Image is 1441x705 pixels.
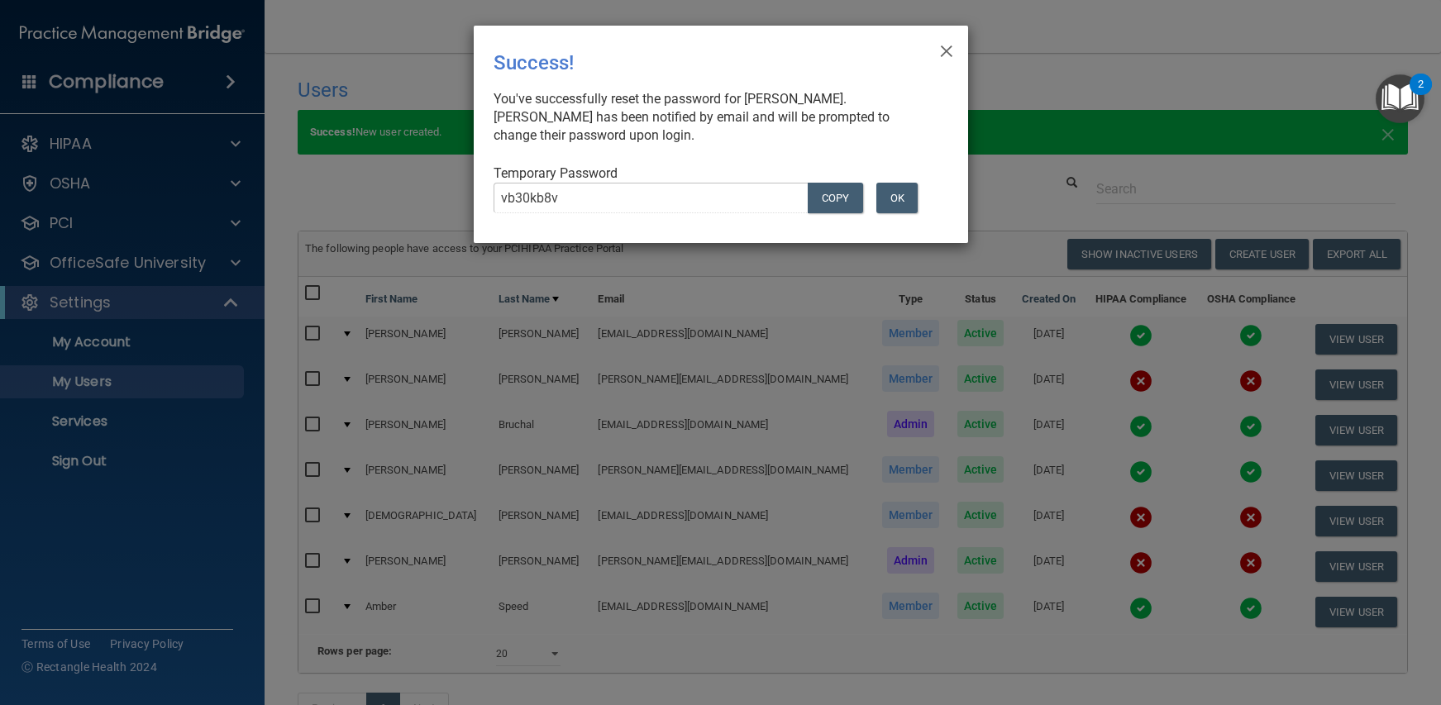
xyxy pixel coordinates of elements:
div: Success! [494,39,880,87]
div: 2 [1418,84,1424,106]
button: Open Resource Center, 2 new notifications [1376,74,1424,123]
span: × [939,32,954,65]
button: OK [876,183,918,213]
button: COPY [808,183,862,213]
iframe: Drift Widget Chat Controller [1155,588,1421,654]
span: Temporary Password [494,165,618,181]
div: You've successfully reset the password for [PERSON_NAME]. [PERSON_NAME] has been notified by emai... [494,90,935,145]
